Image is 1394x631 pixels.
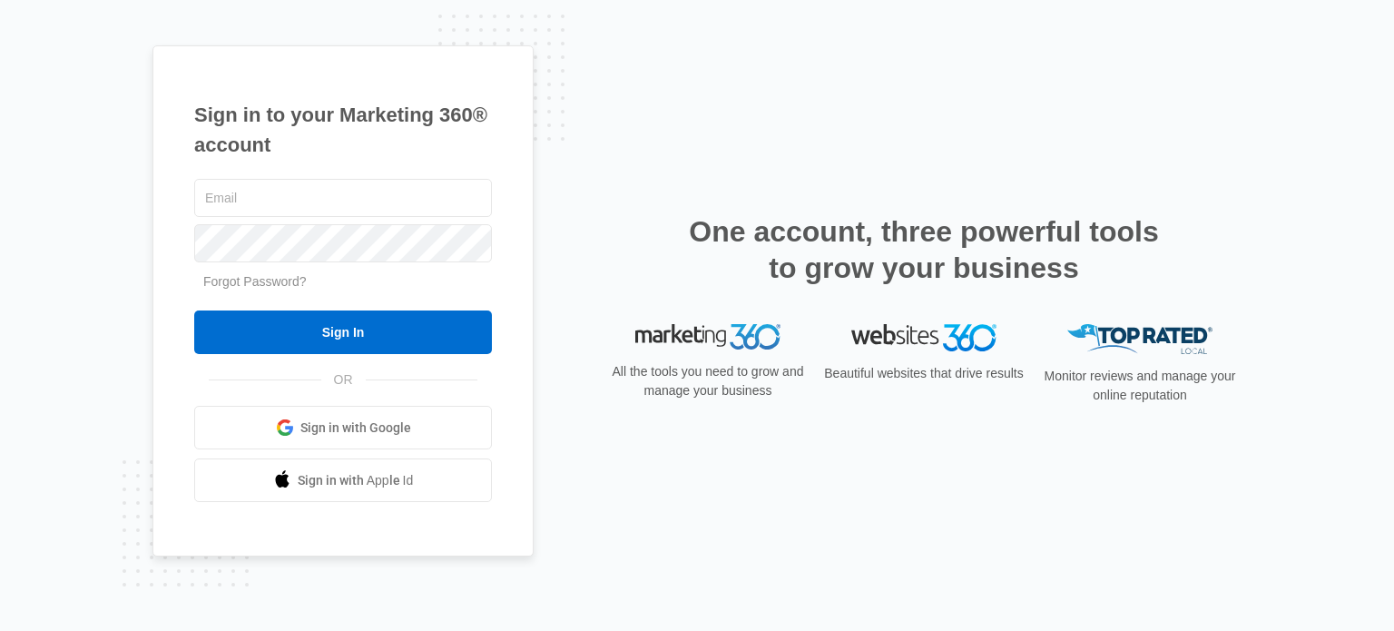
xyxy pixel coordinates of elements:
p: All the tools you need to grow and manage your business [606,362,810,400]
span: Sign in with Apple Id [298,471,414,490]
input: Sign In [194,311,492,354]
span: OR [321,370,366,389]
h1: Sign in to your Marketing 360® account [194,100,492,160]
h2: One account, three powerful tools to grow your business [683,213,1164,286]
a: Sign in with Apple Id [194,458,492,502]
p: Beautiful websites that drive results [822,364,1026,383]
input: Email [194,179,492,217]
img: Marketing 360 [635,324,780,350]
img: Top Rated Local [1067,324,1212,354]
img: Websites 360 [851,324,996,350]
span: Sign in with Google [300,419,411,438]
p: Monitor reviews and manage your online reputation [1038,367,1242,405]
a: Sign in with Google [194,406,492,449]
a: Forgot Password? [203,274,307,289]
